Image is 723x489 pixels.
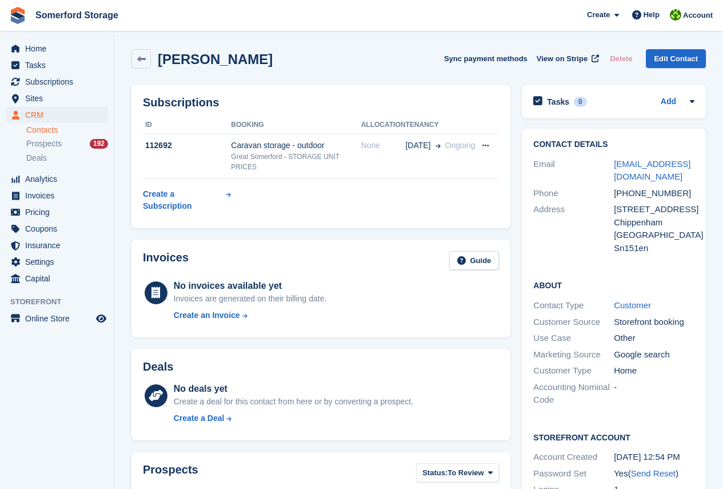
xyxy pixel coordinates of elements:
[444,49,528,68] button: Sync payment methods
[26,152,108,164] a: Deals
[174,279,327,293] div: No invoices available yet
[6,271,108,287] a: menu
[533,467,614,480] div: Password Set
[533,451,614,464] div: Account Created
[158,51,273,67] h2: [PERSON_NAME]
[533,316,614,329] div: Customer Source
[533,203,614,255] div: Address
[6,41,108,57] a: menu
[25,237,94,253] span: Insurance
[143,251,189,270] h2: Invoices
[174,396,413,408] div: Create a deal for this contact from here or by converting a prospect.
[614,451,694,464] div: [DATE] 12:54 PM
[614,316,694,329] div: Storefront booking
[25,204,94,220] span: Pricing
[174,382,413,396] div: No deals yet
[6,90,108,106] a: menu
[143,188,223,212] div: Create a Subscription
[587,9,610,21] span: Create
[25,41,94,57] span: Home
[231,152,361,172] div: Great Somerford - STORAGE UNIT PRICES
[448,467,484,479] span: To Review
[231,116,361,134] th: Booking
[533,140,694,149] h2: Contact Details
[90,139,108,149] div: 192
[25,90,94,106] span: Sites
[445,141,476,150] span: Ongoing
[533,364,614,377] div: Customer Type
[533,299,614,312] div: Contact Type
[143,140,231,152] div: 112692
[174,412,413,424] a: Create a Deal
[614,381,694,407] div: -
[174,293,327,305] div: Invoices are generated on their billing date.
[416,463,499,482] button: Status: To Review
[614,203,694,216] div: [STREET_ADDRESS]
[614,467,694,480] div: Yes
[6,204,108,220] a: menu
[143,360,173,373] h2: Deals
[631,468,676,478] a: Send Reset
[614,242,694,255] div: Sn151en
[143,96,499,109] h2: Subscriptions
[25,254,94,270] span: Settings
[574,97,587,107] div: 0
[6,254,108,270] a: menu
[25,57,94,73] span: Tasks
[10,296,114,308] span: Storefront
[661,96,676,109] a: Add
[6,237,108,253] a: menu
[670,9,681,21] img: Michael Llewellen Palmer
[26,153,47,164] span: Deals
[533,279,694,291] h2: About
[26,138,108,150] a: Prospects 192
[25,107,94,123] span: CRM
[533,332,614,345] div: Use Case
[143,116,231,134] th: ID
[143,463,198,484] h2: Prospects
[174,412,225,424] div: Create a Deal
[533,348,614,361] div: Marketing Source
[422,467,448,479] span: Status:
[25,188,94,204] span: Invoices
[547,97,569,107] h2: Tasks
[449,251,500,270] a: Guide
[26,125,108,136] a: Contacts
[646,49,706,68] a: Edit Contact
[6,188,108,204] a: menu
[533,158,614,184] div: Email
[9,7,26,24] img: stora-icon-8386f47178a22dfd0bd8f6a31ec36ba5ce8667c1dd55bd0f319d3a0aa187defe.svg
[231,140,361,152] div: Caravan storage - outdoor
[533,381,614,407] div: Accounting Nominal Code
[614,229,694,242] div: [GEOGRAPHIC_DATA]
[94,312,108,325] a: Preview store
[25,74,94,90] span: Subscriptions
[6,311,108,327] a: menu
[405,140,430,152] span: [DATE]
[533,431,694,443] h2: Storefront Account
[6,57,108,73] a: menu
[614,159,690,182] a: [EMAIL_ADDRESS][DOMAIN_NAME]
[25,171,94,187] span: Analytics
[532,49,601,68] a: View on Stripe
[143,184,231,217] a: Create a Subscription
[26,138,62,149] span: Prospects
[614,364,694,377] div: Home
[25,271,94,287] span: Capital
[614,348,694,361] div: Google search
[614,300,651,310] a: Customer
[25,311,94,327] span: Online Store
[405,116,475,134] th: Tenancy
[31,6,123,25] a: Somerford Storage
[174,309,240,321] div: Create an Invoice
[614,332,694,345] div: Other
[628,468,678,478] span: ( )
[644,9,660,21] span: Help
[614,216,694,229] div: Chippenham
[361,140,406,152] div: None
[6,107,108,123] a: menu
[6,171,108,187] a: menu
[683,10,713,21] span: Account
[25,221,94,237] span: Coupons
[605,49,637,68] button: Delete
